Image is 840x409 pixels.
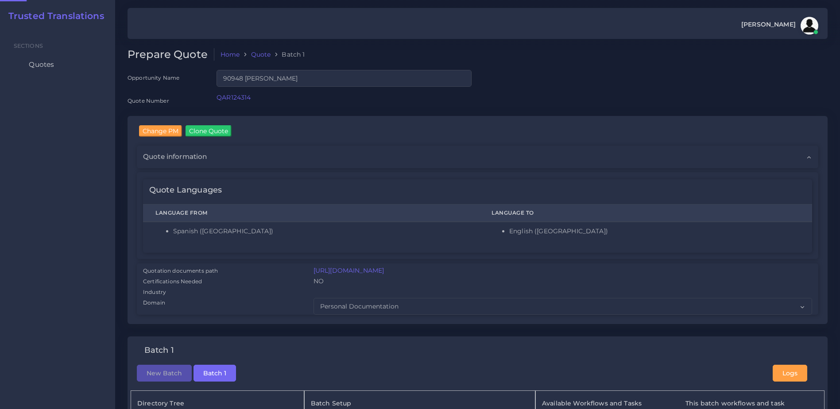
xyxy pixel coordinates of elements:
[143,152,207,162] span: Quote information
[143,299,165,307] label: Domain
[186,125,232,137] input: Clone Quote
[311,400,529,407] h5: Batch Setup
[194,368,236,376] a: Batch 1
[509,227,800,236] li: English ([GEOGRAPHIC_DATA])
[801,17,818,35] img: avatar
[29,60,54,69] span: Quotes
[737,17,821,35] a: [PERSON_NAME]avatar
[14,42,43,49] span: Sections
[137,400,298,407] h5: Directory Tree
[314,266,384,274] a: [URL][DOMAIN_NAME]
[217,93,251,101] a: QAR124314
[143,278,202,286] label: Certifications Needed
[7,55,108,74] a: Quotes
[173,227,467,236] li: Spanish ([GEOGRAPHIC_DATA])
[137,368,192,376] a: New Batch
[143,267,218,275] label: Quotation documents path
[139,125,182,137] input: Change PM
[542,400,672,407] h5: Available Workflows and Tasks
[143,288,166,296] label: Industry
[128,74,179,81] label: Opportunity Name
[307,277,818,287] div: NO
[2,11,104,21] a: Trusted Translations
[221,50,240,59] a: Home
[685,400,815,407] h5: This batch workflows and task
[149,185,222,195] h4: Quote Languages
[773,365,807,382] button: Logs
[128,97,169,104] label: Quote Number
[137,146,818,168] div: Quote information
[143,204,479,222] th: Language From
[782,369,797,377] span: Logs
[251,50,271,59] a: Quote
[271,50,305,59] li: Batch 1
[137,365,192,382] button: New Batch
[479,204,812,222] th: Language To
[741,21,796,27] span: [PERSON_NAME]
[144,346,174,355] h4: Batch 1
[128,48,214,61] h2: Prepare Quote
[194,365,236,382] button: Batch 1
